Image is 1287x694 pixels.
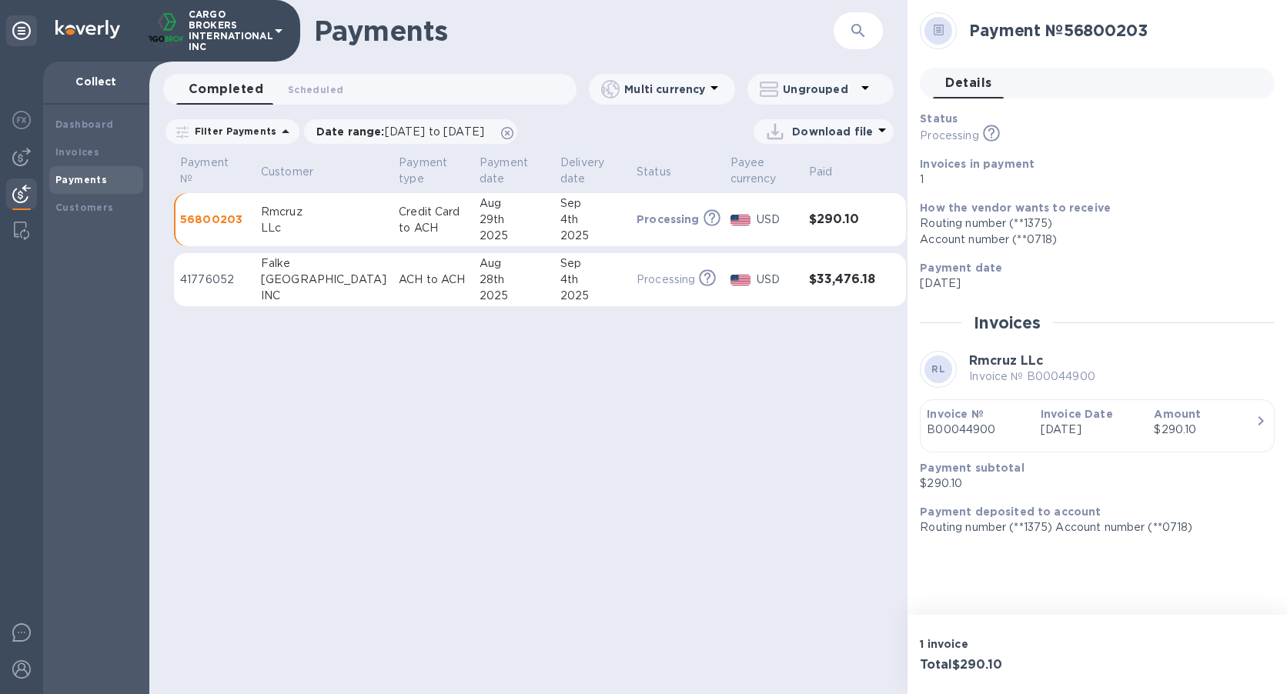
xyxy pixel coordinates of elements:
[399,204,467,236] p: Credit Card to ACH
[920,519,1262,536] p: Routing number (**1375) Account number (**0718)
[55,174,107,185] b: Payments
[920,262,1002,274] b: Payment date
[480,272,548,288] div: 28th
[792,124,873,139] p: Download file
[180,272,249,288] p: 41776052
[12,111,31,129] img: Foreign exchange
[757,212,796,228] p: USD
[6,15,37,46] div: Unpin categories
[637,164,671,180] p: Status
[480,255,548,272] div: Aug
[920,462,1024,474] b: Payment subtotal
[385,125,484,138] span: [DATE] to [DATE]
[560,212,624,228] div: 4th
[480,288,548,304] div: 2025
[730,155,797,187] span: Payee currency
[757,272,796,288] p: USD
[730,155,777,187] p: Payee currency
[560,155,604,187] p: Delivery date
[560,228,624,244] div: 2025
[180,155,249,187] span: Payment №
[55,20,120,38] img: Logo
[261,288,386,304] div: INC
[399,155,447,187] p: Payment type
[399,155,467,187] span: Payment type
[809,272,875,287] h3: $33,476.18
[920,505,1101,518] b: Payment deposited to account
[809,164,833,180] p: Paid
[974,313,1041,332] h2: Invoices
[920,475,1262,492] p: $290.10
[637,272,695,288] p: Processing
[920,112,958,125] b: Status
[920,399,1275,452] button: Invoice №B00044900Invoice Date[DATE]Amount$290.10
[931,363,945,375] b: RL
[316,124,492,139] p: Date range :
[261,164,313,180] p: Customer
[560,288,624,304] div: 2025
[261,255,386,272] div: Falke
[55,146,99,158] b: Invoices
[314,15,769,47] h1: Payments
[560,155,624,187] span: Delivery date
[189,78,263,100] span: Completed
[969,353,1043,368] b: Rmcruz LLc
[261,220,386,236] div: LLc
[261,164,333,180] span: Customer
[288,82,343,98] span: Scheduled
[920,172,1262,188] p: 1
[1041,422,1142,438] p: [DATE]
[180,212,249,227] p: 56800203
[927,422,1028,438] p: B00044900
[480,195,548,212] div: Aug
[920,128,978,144] p: Processing
[920,215,1262,232] div: Routing number (**1375)
[624,82,705,97] p: Multi currency
[55,202,114,213] b: Customers
[920,658,1091,672] h3: Total $290.10
[480,228,548,244] div: 2025
[399,272,467,288] p: ACH to ACH
[920,636,1091,652] p: 1 invoice
[480,155,548,187] span: Payment date
[189,9,266,52] p: CARGO BROKERS INTERNATIONAL INC
[1154,422,1255,438] div: $290.10
[920,275,1262,292] p: [DATE]
[180,155,229,187] p: Payment №
[261,204,386,220] div: Rmcruz
[637,164,691,180] span: Status
[261,272,386,288] div: [GEOGRAPHIC_DATA]
[560,272,624,288] div: 4th
[55,118,114,130] b: Dashboard
[927,408,983,420] b: Invoice №
[945,72,991,94] span: Details
[809,212,875,227] h3: $290.10
[560,195,624,212] div: Sep
[560,255,624,272] div: Sep
[1041,408,1113,420] b: Invoice Date
[304,119,517,144] div: Date range:[DATE] to [DATE]
[809,164,853,180] span: Paid
[969,369,1095,385] p: Invoice № B00044900
[480,212,548,228] div: 29th
[920,202,1111,214] b: How the vendor wants to receive
[920,158,1035,170] b: Invoices in payment
[637,212,700,227] p: Processing
[480,155,528,187] p: Payment date
[730,215,751,225] img: USD
[920,232,1262,248] div: Account number (**0718)
[55,74,137,89] p: Collect
[1154,408,1201,420] b: Amount
[969,21,1262,40] h2: Payment № 56800203
[730,275,751,285] img: USD
[783,82,856,97] p: Ungrouped
[189,125,276,138] p: Filter Payments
